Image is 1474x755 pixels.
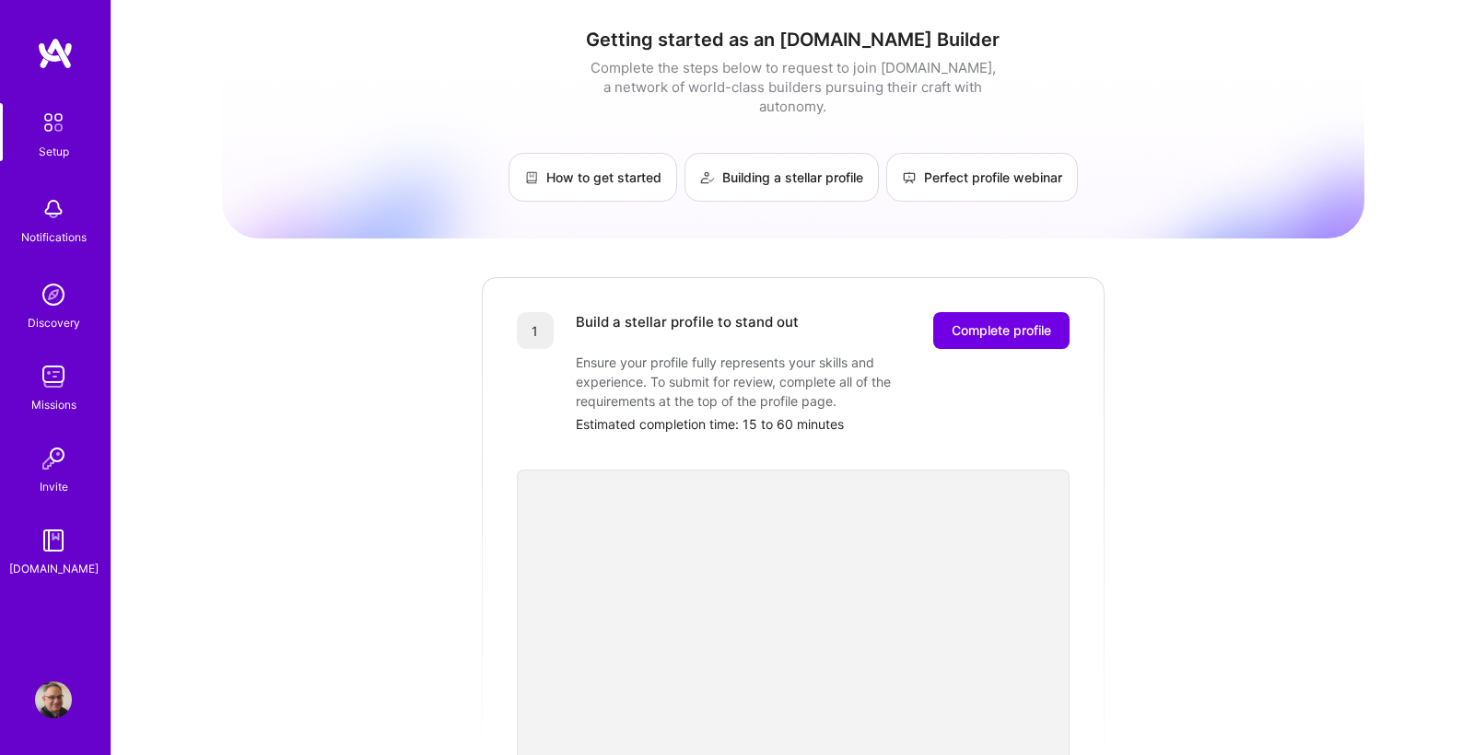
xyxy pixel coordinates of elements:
[222,29,1364,51] h1: Getting started as an [DOMAIN_NAME] Builder
[35,681,72,718] img: User Avatar
[34,103,73,142] img: setup
[576,312,799,349] div: Build a stellar profile to stand out
[509,153,677,202] a: How to get started
[576,353,944,411] div: Ensure your profile fully represents your skills and experience. To submit for review, complete a...
[35,276,72,313] img: discovery
[37,37,74,70] img: logo
[952,321,1051,340] span: Complete profile
[35,440,72,477] img: Invite
[902,170,917,185] img: Perfect profile webinar
[684,153,879,202] a: Building a stellar profile
[28,313,80,332] div: Discovery
[39,142,69,161] div: Setup
[524,170,539,185] img: How to get started
[700,170,715,185] img: Building a stellar profile
[35,191,72,227] img: bell
[517,312,554,349] div: 1
[30,681,76,718] a: User Avatar
[35,358,72,395] img: teamwork
[886,153,1078,202] a: Perfect profile webinar
[9,559,99,578] div: [DOMAIN_NAME]
[586,58,1000,116] div: Complete the steps below to request to join [DOMAIN_NAME], a network of world-class builders purs...
[31,395,76,414] div: Missions
[21,227,87,247] div: Notifications
[35,522,72,559] img: guide book
[40,477,68,496] div: Invite
[933,312,1070,349] button: Complete profile
[576,414,1070,434] div: Estimated completion time: 15 to 60 minutes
